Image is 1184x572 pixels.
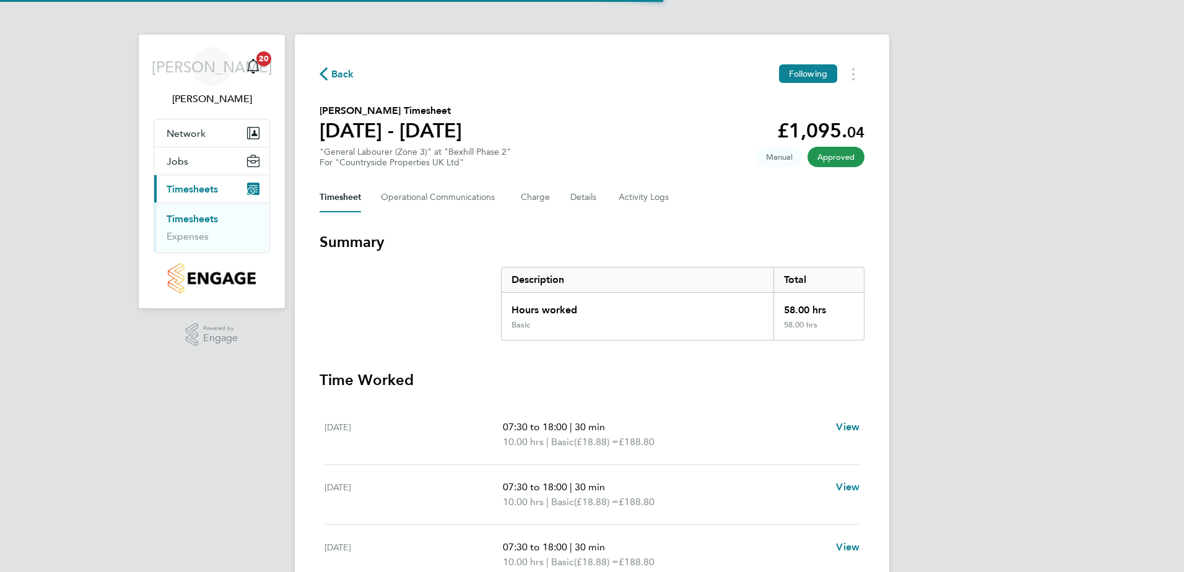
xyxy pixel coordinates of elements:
[503,421,567,433] span: 07:30 to 18:00
[551,555,574,570] span: Basic
[836,481,860,493] span: View
[320,147,511,168] div: "General Labourer (Zone 3)" at "Bexhill Phase 2"
[575,481,605,493] span: 30 min
[503,481,567,493] span: 07:30 to 18:00
[154,263,270,293] a: Go to home page
[836,540,860,555] a: View
[320,157,511,168] div: For "Countryside Properties UK Ltd"
[324,480,503,509] div: [DATE]
[503,556,544,568] span: 10.00 hrs
[167,230,209,242] a: Expenses
[320,66,354,82] button: Back
[574,556,619,568] span: (£18.88) =
[167,128,206,139] span: Network
[842,64,864,84] button: Timesheets Menu
[154,202,269,253] div: Timesheets
[570,481,572,493] span: |
[836,421,860,433] span: View
[152,59,272,75] span: [PERSON_NAME]
[773,267,864,292] div: Total
[203,333,238,344] span: Engage
[324,420,503,449] div: [DATE]
[203,323,238,334] span: Powered by
[574,496,619,508] span: (£18.88) =
[575,421,605,433] span: 30 min
[619,496,655,508] span: £188.80
[773,293,864,320] div: 58.00 hrs
[167,213,218,225] a: Timesheets
[551,495,574,509] span: Basic
[546,556,549,568] span: |
[836,420,860,435] a: View
[186,323,238,347] a: Powered byEngage
[574,436,619,448] span: (£18.88) =
[546,496,549,508] span: |
[320,370,864,390] h3: Time Worked
[381,183,501,212] button: Operational Communications
[502,293,773,320] div: Hours worked
[521,183,551,212] button: Charge
[503,436,544,448] span: 10.00 hrs
[789,68,827,79] span: Following
[320,232,864,252] h3: Summary
[807,147,864,167] span: This timesheet has been approved.
[773,320,864,340] div: 58.00 hrs
[154,47,270,106] a: [PERSON_NAME][PERSON_NAME]
[503,496,544,508] span: 10.00 hrs
[836,541,860,553] span: View
[320,103,462,118] h2: [PERSON_NAME] Timesheet
[241,47,266,87] a: 20
[154,92,270,106] span: John O'Neill
[320,118,462,143] h1: [DATE] - [DATE]
[570,541,572,553] span: |
[619,436,655,448] span: £188.80
[777,119,864,142] app-decimal: £1,095.
[551,435,574,449] span: Basic
[847,123,864,141] span: 04
[575,541,605,553] span: 30 min
[168,263,255,293] img: countryside-properties-logo-retina.png
[570,183,599,212] button: Details
[779,64,837,83] button: Following
[619,183,671,212] button: Activity Logs
[511,320,530,330] div: Basic
[756,147,803,167] span: This timesheet was manually created.
[256,51,271,66] span: 20
[320,183,361,212] button: Timesheet
[502,267,773,292] div: Description
[619,556,655,568] span: £188.80
[836,480,860,495] a: View
[501,267,864,340] div: Summary
[324,540,503,570] div: [DATE]
[546,436,549,448] span: |
[154,147,269,175] button: Jobs
[154,175,269,202] button: Timesheets
[503,541,567,553] span: 07:30 to 18:00
[167,155,188,167] span: Jobs
[154,119,269,147] button: Network
[331,67,354,82] span: Back
[139,35,285,308] nav: Main navigation
[167,183,218,195] span: Timesheets
[570,421,572,433] span: |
